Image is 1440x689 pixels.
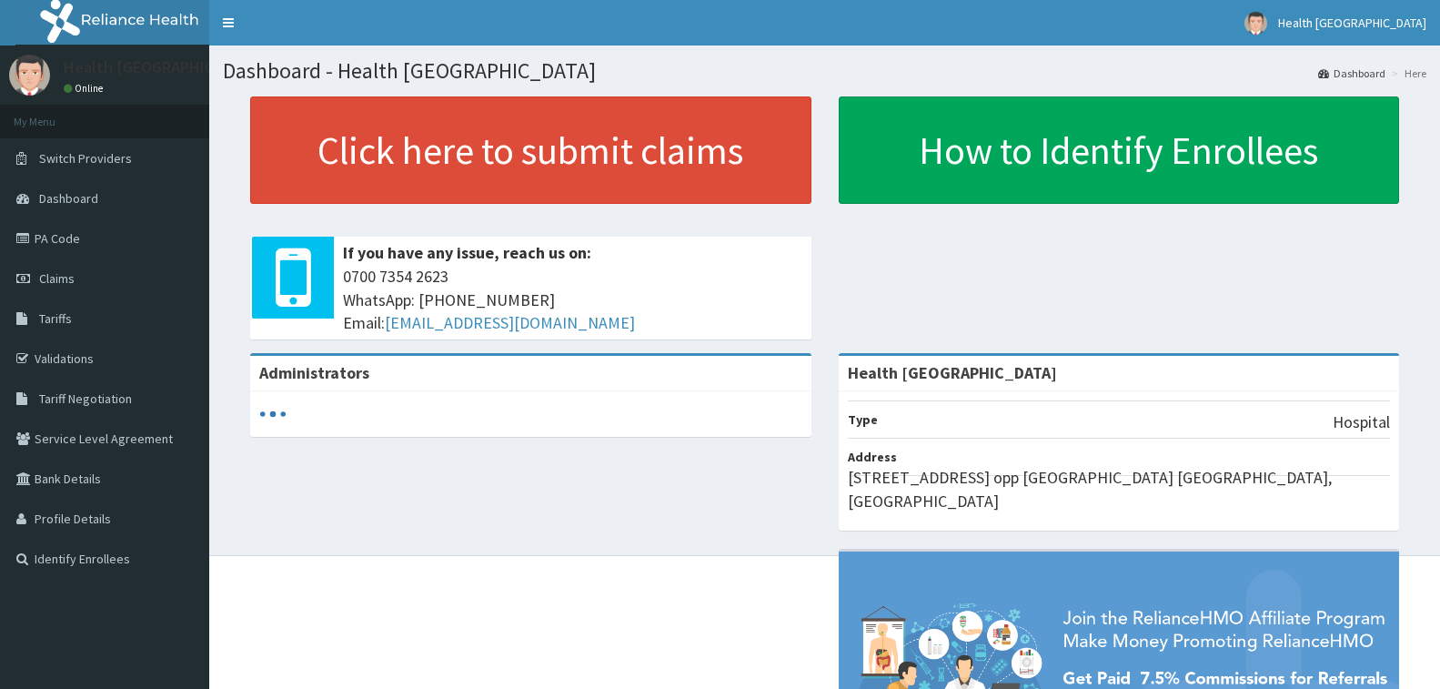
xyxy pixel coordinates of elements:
b: Type [848,411,878,428]
strong: Health [GEOGRAPHIC_DATA] [848,362,1057,383]
span: Tariff Negotiation [39,390,132,407]
a: Dashboard [1318,66,1385,81]
b: If you have any issue, reach us on: [343,242,591,263]
h1: Dashboard - Health [GEOGRAPHIC_DATA] [223,59,1426,83]
li: Here [1387,66,1426,81]
span: Dashboard [39,190,98,207]
img: User Image [9,55,50,96]
a: How to Identify Enrollees [839,96,1400,204]
span: Claims [39,270,75,287]
span: 0700 7354 2623 WhatsApp: [PHONE_NUMBER] Email: [343,265,802,335]
p: [STREET_ADDRESS] opp [GEOGRAPHIC_DATA] [GEOGRAPHIC_DATA], [GEOGRAPHIC_DATA] [848,466,1391,512]
a: Online [64,82,107,95]
p: Hospital [1333,410,1390,434]
a: [EMAIL_ADDRESS][DOMAIN_NAME] [385,312,635,333]
span: Switch Providers [39,150,132,167]
b: Address [848,449,897,465]
svg: audio-loading [259,400,287,428]
p: Health [GEOGRAPHIC_DATA] [64,59,267,76]
a: Click here to submit claims [250,96,811,204]
span: Tariffs [39,310,72,327]
span: Health [GEOGRAPHIC_DATA] [1278,15,1426,31]
b: Administrators [259,362,369,383]
img: User Image [1244,12,1267,35]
